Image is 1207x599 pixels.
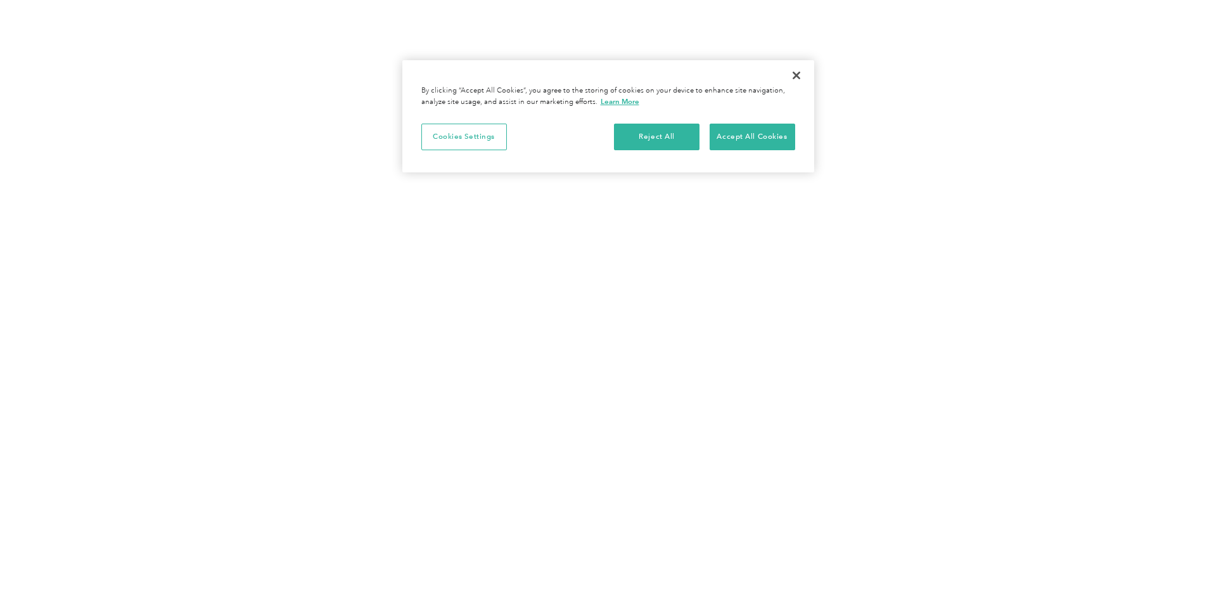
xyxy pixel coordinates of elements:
[421,86,795,108] div: By clicking “Accept All Cookies”, you agree to the storing of cookies on your device to enhance s...
[601,97,639,106] a: More information about your privacy, opens in a new tab
[421,124,507,150] button: Cookies Settings
[710,124,795,150] button: Accept All Cookies
[402,60,814,172] div: Cookie banner
[782,61,810,89] button: Close
[614,124,699,150] button: Reject All
[402,60,814,172] div: Privacy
